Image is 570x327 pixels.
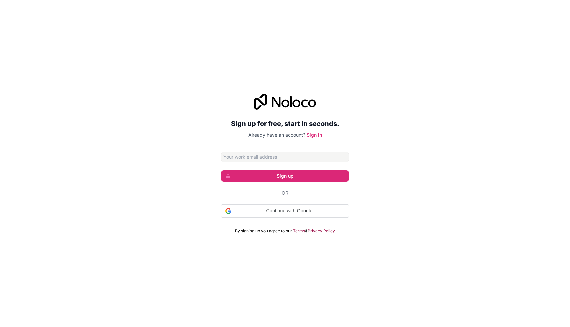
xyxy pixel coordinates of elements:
a: Terms [293,228,305,234]
a: Privacy Policy [308,228,335,234]
input: Email address [221,152,349,162]
span: Or [282,190,288,196]
span: By signing up you agree to our [235,228,292,234]
div: Continue with Google [221,204,349,218]
h2: Sign up for free, start in seconds. [221,118,349,130]
span: Already have an account? [248,132,305,138]
a: Sign in [307,132,322,138]
button: Sign up [221,170,349,182]
span: & [305,228,308,234]
span: Continue with Google [234,207,345,214]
